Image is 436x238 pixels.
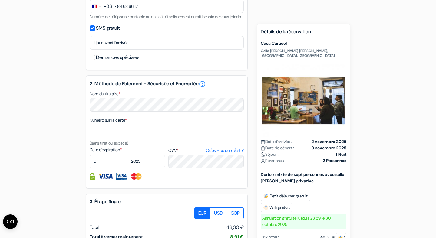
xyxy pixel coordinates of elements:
h5: Casa Caracol [261,41,346,46]
label: Date d'expiration [90,147,165,153]
h5: Détails de la réservation [261,29,346,38]
a: Qu'est-ce que c'est ? [206,147,244,154]
img: calendar.svg [261,146,265,151]
img: Master Card [130,173,143,180]
img: user_icon.svg [261,159,265,163]
img: Information de carte de crédit entièrement encryptée et sécurisée [90,173,95,180]
span: Date d'arrivée : [261,139,292,145]
a: error_outline [199,80,206,88]
small: (sans tiret ou espace) [90,140,128,146]
span: Petit déjeuner gratuit [261,192,310,201]
b: Dortoir mixte de sept personnes avec salle [PERSON_NAME] privative [261,172,344,184]
span: Wifi gratuit [261,203,292,212]
span: Date de départ : [261,145,294,151]
label: Nom du titulaire [90,91,120,97]
img: free_breakfast.svg [263,194,269,199]
label: Demandes spéciales [96,53,139,62]
p: Calle [PERSON_NAME] [PERSON_NAME], [GEOGRAPHIC_DATA], [GEOGRAPHIC_DATA] [261,48,346,58]
img: Visa Electron [116,173,127,180]
strong: 1 Nuit [336,151,346,158]
label: Numéro sur la carte [90,117,127,123]
label: CVV [168,147,244,154]
h5: 3. Étape finale [90,199,244,204]
img: calendar.svg [261,140,265,144]
span: Personnes : [261,158,286,164]
span: Annulation gratuite jusqu'a 23:59 le 30 octobre 2025 [261,214,346,229]
label: EUR [194,207,210,219]
button: Ouvrir le widget CMP [3,214,18,229]
label: GBP [227,207,244,219]
img: Visa [98,173,113,180]
label: USD [210,207,227,219]
h5: 2. Méthode de Paiement - Sécurisée et Encryptée [90,80,244,88]
span: Séjour : [261,151,279,158]
strong: 3 novembre 2025 [312,145,346,151]
div: +33 [104,3,112,10]
strong: 2 Personnes [323,158,346,164]
small: Numéro de téléphone portable au cas où l'établissement aurait besoin de vous joindre [90,14,242,19]
span: 48,30 € [226,224,244,231]
span: Total [90,224,99,230]
img: moon.svg [261,152,265,157]
img: free_wifi.svg [263,205,268,210]
label: SMS gratuit [96,24,120,32]
div: Basic radio toggle button group [195,207,244,219]
strong: 2 novembre 2025 [312,139,346,145]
